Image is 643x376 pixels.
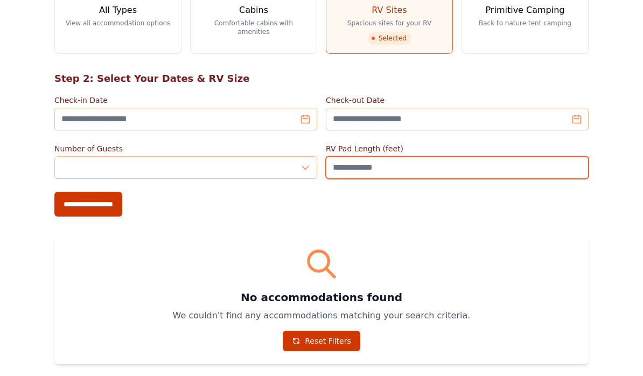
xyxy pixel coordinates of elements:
[479,19,571,27] p: Back to nature tent camping
[199,19,308,36] p: Comfortable cabins with amenities
[67,309,576,322] p: We couldn't find any accommodations matching your search criteria.
[54,95,317,106] label: Check-in Date
[54,71,589,86] h2: Step 2: Select Your Dates & RV Size
[486,4,565,17] h3: Primitive Camping
[326,143,589,154] label: RV Pad Length (feet)
[54,143,317,154] label: Number of Guests
[239,4,268,17] h3: Cabins
[283,331,360,351] a: Reset Filters
[67,290,576,305] h3: No accommodations found
[99,4,137,17] h3: All Types
[372,4,407,17] h3: RV Sites
[326,95,589,106] label: Check-out Date
[66,19,171,27] p: View all accommodation options
[368,32,411,45] span: Selected
[347,19,431,27] p: Spacious sites for your RV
